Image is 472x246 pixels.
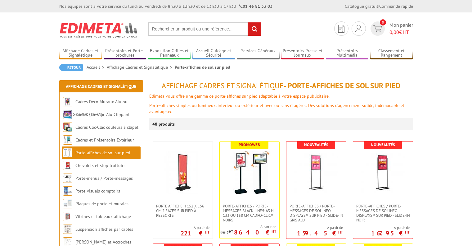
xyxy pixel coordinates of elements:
p: 221 € [181,231,209,235]
span: Porte-affiches / Porte-messages Black-Line® A3 H 133 ou 158 cm Cadro-Clic® noirs [223,204,276,222]
a: Commande rapide [379,3,413,9]
a: Porte-affiches / Porte-messages de sol Info-Displays® sur pied - Slide-in Gris Alu [286,204,346,222]
span: Affichage Cadres et Signalétique [162,81,284,91]
a: Exposition Grilles et Panneaux [148,48,191,58]
img: Porte-affiches / Porte-messages de sol Info-Displays® sur pied - Slide-in Noir [361,151,405,194]
a: Cadres Clic-Clac couleurs à clapet [75,124,138,130]
b: Promoweb [239,142,260,147]
img: Cadres Deco Muraux Alu ou Bois [63,97,72,106]
a: Affichage Cadres et Signalétique [59,48,102,58]
span: Mon panier [389,21,413,36]
span: 0 [380,19,386,26]
span: A partir de [181,225,209,230]
sup: HT [272,229,276,234]
sup: HT [405,230,410,235]
span: Porte-affiches / Porte-messages de sol Info-Displays® sur pied - Slide-in Noir [356,204,410,222]
a: Cadres et Présentoirs Extérieur [75,137,134,143]
p: 96 € [220,230,233,235]
a: Porte-affiches / Porte-messages de sol Info-Displays® sur pied - Slide-in Noir [353,204,413,222]
div: | [345,3,413,9]
p: 167.95 € [371,231,410,235]
sup: HT [205,230,209,235]
span: € HT [389,29,413,36]
img: devis rapide [338,25,344,33]
a: Retour [59,64,83,71]
img: Porte-visuels comptoirs [63,186,72,196]
img: Porte Affiche H 152 x L 56 cm 2 faces sur pied à ressorts [161,151,205,194]
img: Vitrines et tableaux affichage [63,212,72,221]
a: devis rapide 0 Mon panier 0,00€ HT [369,21,413,36]
span: Porte-affiches / Porte-messages de sol Info-Displays® sur pied - Slide-in Gris Alu [290,204,343,222]
a: Accueil [87,64,107,70]
div: Nos équipes sont à votre service du lundi au vendredi de 8h30 à 12h30 et de 13h30 à 17h30 [59,3,272,9]
input: rechercher [248,22,261,36]
a: Catalogue gratuit [345,3,378,9]
span: Porte Affiche H 152 x L 56 cm 2 faces sur pied à ressorts [156,204,209,218]
b: Nouveautés [304,142,328,147]
font: Porte-affiches simples ou lumineux, intérieur ou extérieur et avec ou sans étagères. Des solution... [149,103,404,114]
span: 0,00 [389,29,399,35]
sup: HT [338,230,343,235]
a: Plaques de porte et murales [75,201,128,207]
p: 48 produits [152,118,176,130]
a: Présentoirs et Porte-brochures [104,48,146,58]
a: Chevalets et stop trottoirs [75,163,125,168]
p: 159.45 € [297,231,343,235]
a: Présentoirs Presse et Journaux [281,48,324,58]
img: Porte-menus / Porte-messages [63,174,72,183]
img: Plaques de porte et murales [63,199,72,208]
a: Affichage Cadres et Signalétique [107,64,175,70]
span: A partir de [297,225,343,230]
a: Porte Affiche H 152 x L 56 cm 2 faces sur pied à ressorts [153,204,213,218]
img: Porte-affiches de sol sur pied [63,148,72,157]
img: Chevalets et stop trottoirs [63,161,72,170]
span: A partir de [220,224,276,229]
a: Cadres Deco Muraux Alu ou [GEOGRAPHIC_DATA] [63,99,128,117]
img: Cadres et Présentoirs Extérieur [63,135,72,145]
a: Porte-affiches de sol sur pied [75,150,130,155]
a: Cadres Clic-Clac Alu Clippant [75,112,130,117]
p: 86.40 € [234,230,276,234]
li: Porte-affiches de sol sur pied [175,64,230,70]
img: Porte-affiches / Porte-messages Black-Line® A3 H 133 ou 158 cm Cadro-Clic® noirs [228,151,271,194]
input: Rechercher un produit ou une référence... [148,22,261,36]
span: A partir de [371,225,410,230]
img: Edimeta [59,19,138,42]
img: Cadres Clic-Clac couleurs à clapet [63,123,72,132]
a: Accueil Guidage et Sécurité [192,48,235,58]
img: Porte-affiches / Porte-messages de sol Info-Displays® sur pied - Slide-in Gris Alu [294,151,338,194]
a: Services Généraux [237,48,280,58]
img: devis rapide [373,25,382,32]
strong: 01 46 81 33 03 [239,3,272,9]
a: Présentoirs Multimédia [326,48,369,58]
b: Nouveautés [371,142,395,147]
font: Edimeta vous offre une gamme de porte-affiches sur pied adaptable à votre espace publicitaire. [149,93,330,99]
a: Suspension affiches par câbles [75,226,133,232]
img: devis rapide [355,25,362,32]
a: Porte-menus / Porte-messages [75,175,133,181]
h1: - Porte-affiches de sol sur pied [149,82,413,90]
a: Porte-visuels comptoirs [75,188,120,194]
a: Classement et Rangement [370,48,413,58]
img: Suspension affiches par câbles [63,225,72,234]
sup: HT [229,229,233,234]
a: Affichage Cadres et Signalétique [66,84,136,89]
a: Vitrines et tableaux affichage [75,214,131,219]
a: Porte-affiches / Porte-messages Black-Line® A3 H 133 ou 158 cm Cadro-Clic® noirs [220,204,279,222]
